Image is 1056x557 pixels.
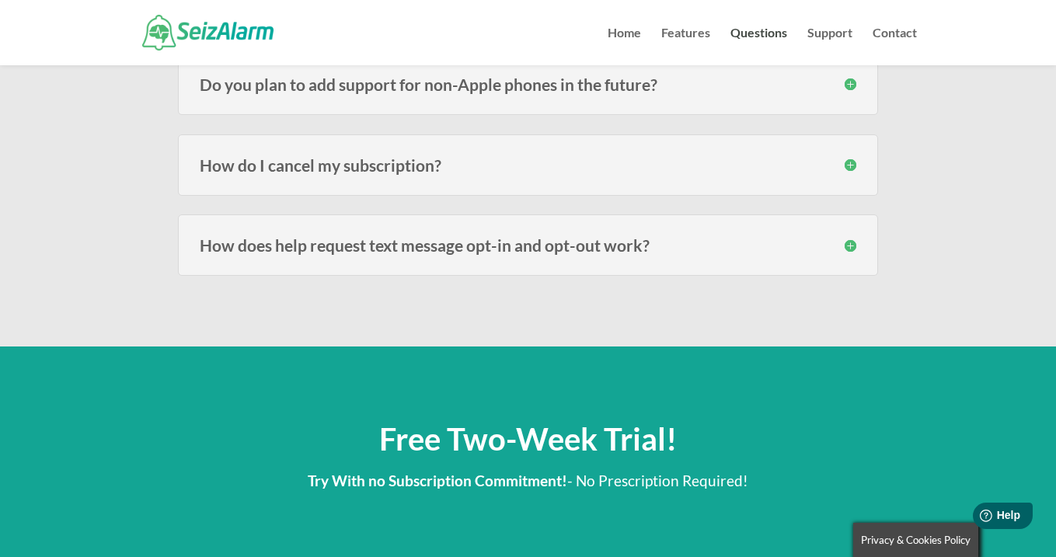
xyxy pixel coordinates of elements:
[661,27,710,65] a: Features
[730,27,787,65] a: Questions
[200,157,856,173] h3: How do I cancel my subscription?
[807,27,852,65] a: Support
[379,420,677,458] span: Free Two-Week Trial!
[873,27,917,65] a: Contact
[918,496,1039,540] iframe: Help widget launcher
[308,472,567,489] strong: Try With no Subscription Commitment!
[142,15,274,50] img: SeizAlarm
[608,27,641,65] a: Home
[200,76,856,92] h3: Do you plan to add support for non-Apple phones in the future?
[861,534,971,546] span: Privacy & Cookies Policy
[200,237,856,253] h3: How does help request text message opt-in and opt-out work?
[139,468,917,494] p: - No Prescription Required!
